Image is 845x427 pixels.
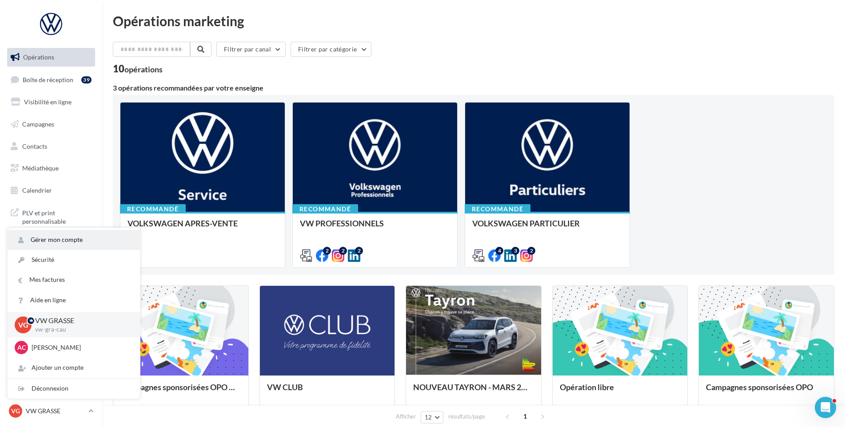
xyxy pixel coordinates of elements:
div: Campagnes sponsorisées OPO [706,383,827,400]
span: Afficher [396,412,416,421]
span: Visibilité en ligne [24,98,72,106]
a: VG VW GRASSE [7,403,95,419]
div: 3 opérations recommandées par votre enseigne [113,84,834,91]
div: Recommandé [292,204,358,214]
p: VW GRASSE [35,316,126,326]
a: Aide en ligne [8,290,140,310]
div: VW PROFESSIONNELS [300,219,450,237]
iframe: Intercom live chat [815,397,836,418]
span: Boîte de réception [23,75,73,83]
div: opérations [124,65,163,73]
div: 10 [113,64,163,74]
div: VOLKSWAGEN PARTICULIER [472,219,622,237]
div: 2 [323,247,331,255]
div: VW CLUB [267,383,388,400]
div: 2 [339,247,347,255]
span: 12 [425,414,432,421]
div: Déconnexion [8,379,140,399]
div: 3 [511,247,519,255]
div: Campagnes sponsorisées OPO Septembre [120,383,241,400]
span: VG [18,320,28,330]
span: Opérations [23,53,54,61]
a: Boîte de réception39 [5,70,97,89]
span: Médiathèque [22,164,59,172]
div: 4 [495,247,503,255]
a: Sécurité [8,250,140,270]
a: Visibilité en ligne [5,93,97,111]
div: Opérations marketing [113,14,834,28]
div: Opération libre [560,383,681,400]
span: Campagnes [22,120,54,128]
span: VG [11,407,20,415]
div: Recommandé [120,204,186,214]
span: PLV et print personnalisable [22,207,92,226]
a: Contacts [5,137,97,156]
a: Campagnes [5,115,97,134]
div: Recommandé [465,204,530,214]
p: vw-gra-cau [35,326,126,334]
div: 2 [527,247,535,255]
button: 12 [421,411,443,423]
div: 2 [355,247,363,255]
div: Ajouter un compte [8,358,140,378]
a: Médiathèque [5,159,97,178]
a: Calendrier [5,181,97,200]
a: Mes factures [8,270,140,290]
a: Gérer mon compte [8,230,140,250]
div: 39 [81,76,92,83]
a: PLV et print personnalisable [5,203,97,229]
button: Filtrer par catégorie [291,42,371,57]
button: Filtrer par canal [216,42,286,57]
a: Opérations [5,48,97,67]
p: VW GRASSE [26,407,85,415]
span: Calendrier [22,186,52,194]
div: NOUVEAU TAYRON - MARS 2025 [413,383,534,400]
span: résultats/page [448,412,485,421]
span: AC [17,343,26,352]
p: [PERSON_NAME] [32,343,129,352]
span: 1 [518,409,532,423]
div: VOLKSWAGEN APRES-VENTE [128,219,278,237]
span: Contacts [22,142,47,150]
